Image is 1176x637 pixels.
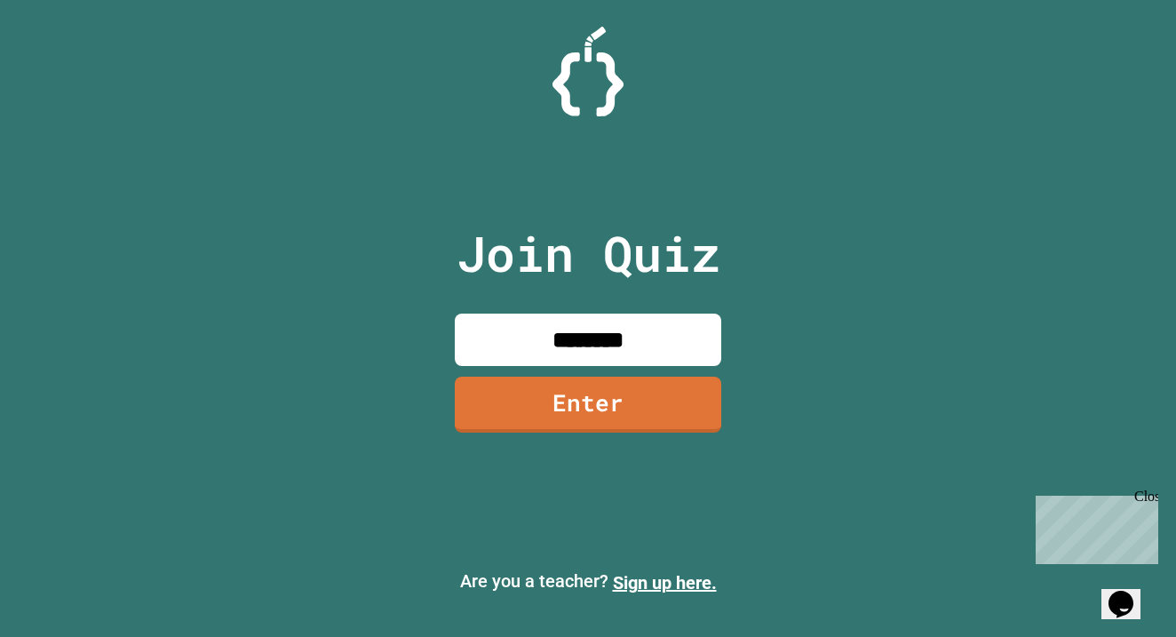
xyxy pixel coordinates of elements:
p: Are you a teacher? [14,568,1162,596]
a: Enter [455,377,721,433]
div: Chat with us now!Close [7,7,123,113]
iframe: chat widget [1029,489,1158,564]
img: Logo.svg [552,27,624,116]
iframe: chat widget [1101,566,1158,619]
p: Join Quiz [457,217,720,291]
a: Sign up here. [613,572,717,593]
